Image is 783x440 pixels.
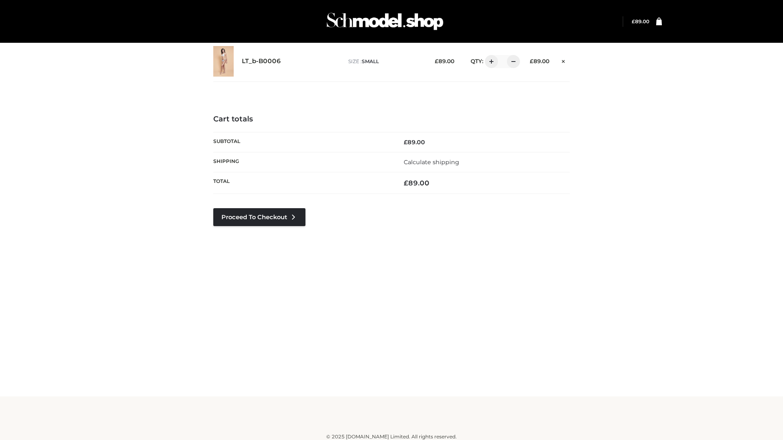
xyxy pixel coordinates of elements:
img: Schmodel Admin 964 [324,5,446,37]
span: SMALL [362,58,379,64]
bdi: 89.00 [404,139,425,146]
span: £ [404,139,407,146]
span: £ [632,18,635,24]
a: LT_b-B0006 [242,57,281,65]
a: Remove this item [557,55,570,66]
th: Total [213,172,391,194]
h4: Cart totals [213,115,570,124]
a: Proceed to Checkout [213,208,305,226]
div: QTY: [462,55,517,68]
span: £ [404,179,408,187]
bdi: 89.00 [404,179,429,187]
span: £ [435,58,438,64]
bdi: 89.00 [435,58,454,64]
th: Shipping [213,152,391,172]
p: size : [348,58,422,65]
a: £89.00 [632,18,649,24]
a: Calculate shipping [404,158,459,166]
th: Subtotal [213,132,391,152]
bdi: 89.00 [632,18,649,24]
span: £ [530,58,533,64]
bdi: 89.00 [530,58,549,64]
